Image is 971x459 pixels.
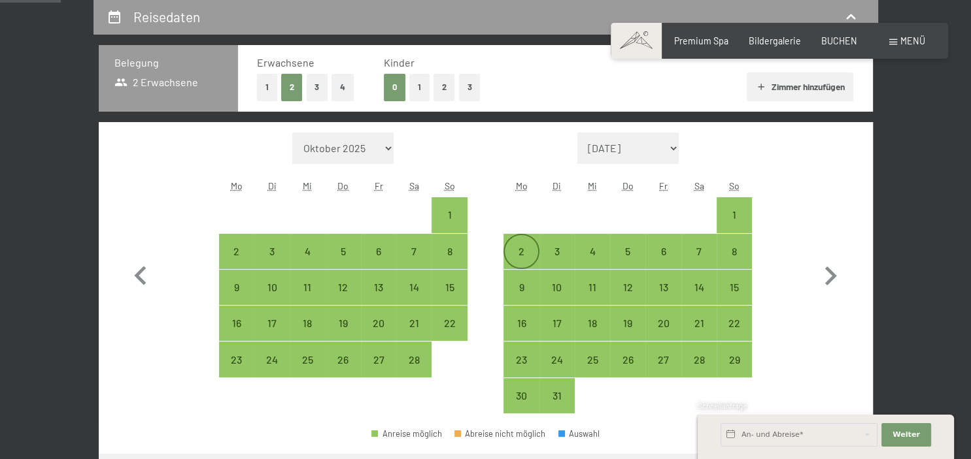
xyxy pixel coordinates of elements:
[503,341,539,377] div: Mon Mar 23 2026
[268,180,277,191] abbr: Dienstag
[326,306,361,341] div: Thu Feb 19 2026
[327,282,360,315] div: 12
[611,282,644,315] div: 12
[539,341,575,377] div: Anreise möglich
[718,210,751,242] div: 1
[505,282,537,315] div: 9
[610,270,645,305] div: Anreise möglich
[575,306,610,341] div: Anreise möglich
[681,270,717,305] div: Anreise möglich
[219,341,254,377] div: Mon Feb 23 2026
[717,234,752,269] div: Anreise möglich
[503,306,539,341] div: Mon Mar 16 2026
[256,318,288,351] div: 17
[717,234,752,269] div: Sun Mar 08 2026
[681,234,717,269] div: Anreise möglich
[257,74,277,101] button: 1
[503,234,539,269] div: Anreise möglich
[575,341,610,377] div: Wed Mar 25 2026
[290,270,325,305] div: Wed Feb 11 2026
[434,74,455,101] button: 2
[326,234,361,269] div: Anreise möglich
[361,234,396,269] div: Anreise möglich
[681,306,717,341] div: Anreise möglich
[575,270,610,305] div: Anreise möglich
[610,306,645,341] div: Thu Mar 19 2026
[647,355,679,387] div: 27
[698,402,747,410] span: Schnellanfrage
[611,355,644,387] div: 26
[219,306,254,341] div: Mon Feb 16 2026
[254,341,290,377] div: Anreise möglich
[362,246,395,279] div: 6
[541,318,573,351] div: 17
[432,197,467,232] div: Sun Feb 01 2026
[254,341,290,377] div: Tue Feb 24 2026
[256,355,288,387] div: 24
[281,74,303,101] button: 2
[539,306,575,341] div: Anreise möglich
[541,246,573,279] div: 3
[398,355,430,387] div: 28
[254,306,290,341] div: Anreise möglich
[539,306,575,341] div: Tue Mar 17 2026
[610,234,645,269] div: Thu Mar 05 2026
[326,341,361,377] div: Anreise möglich
[622,180,634,191] abbr: Donnerstag
[362,355,395,387] div: 27
[681,341,717,377] div: Anreise möglich
[647,282,679,315] div: 13
[361,341,396,377] div: Anreise möglich
[432,270,467,305] div: Sun Feb 15 2026
[717,341,752,377] div: Sun Mar 29 2026
[220,355,253,387] div: 23
[254,270,290,305] div: Tue Feb 10 2026
[133,8,200,25] h2: Reisedaten
[361,234,396,269] div: Fri Feb 06 2026
[681,341,717,377] div: Sat Mar 28 2026
[645,306,681,341] div: Fri Mar 20 2026
[307,74,328,101] button: 3
[683,355,715,387] div: 28
[291,282,324,315] div: 11
[718,355,751,387] div: 29
[647,246,679,279] div: 6
[220,246,253,279] div: 2
[576,355,609,387] div: 25
[900,35,925,46] span: Menü
[254,306,290,341] div: Tue Feb 17 2026
[291,355,324,387] div: 25
[541,282,573,315] div: 10
[821,35,857,46] a: BUCHEN
[588,180,597,191] abbr: Mittwoch
[433,210,466,242] div: 1
[645,234,681,269] div: Fri Mar 06 2026
[220,318,253,351] div: 16
[326,234,361,269] div: Thu Feb 05 2026
[396,306,432,341] div: Sat Feb 21 2026
[611,246,644,279] div: 5
[575,270,610,305] div: Wed Mar 11 2026
[219,234,254,269] div: Mon Feb 02 2026
[747,72,853,101] button: Zimmer hinzufügen
[575,234,610,269] div: Wed Mar 04 2026
[505,318,537,351] div: 16
[254,234,290,269] div: Anreise möglich
[326,306,361,341] div: Anreise möglich
[503,378,539,413] div: Anreise möglich
[503,234,539,269] div: Mon Mar 02 2026
[231,180,243,191] abbr: Montag
[515,180,527,191] abbr: Montag
[384,56,415,69] span: Kinder
[337,180,349,191] abbr: Donnerstag
[290,306,325,341] div: Anreise möglich
[683,318,715,351] div: 21
[893,430,920,440] span: Weiter
[749,35,801,46] span: Bildergalerie
[220,282,253,315] div: 9
[327,246,360,279] div: 5
[326,270,361,305] div: Anreise möglich
[327,355,360,387] div: 26
[503,270,539,305] div: Anreise möglich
